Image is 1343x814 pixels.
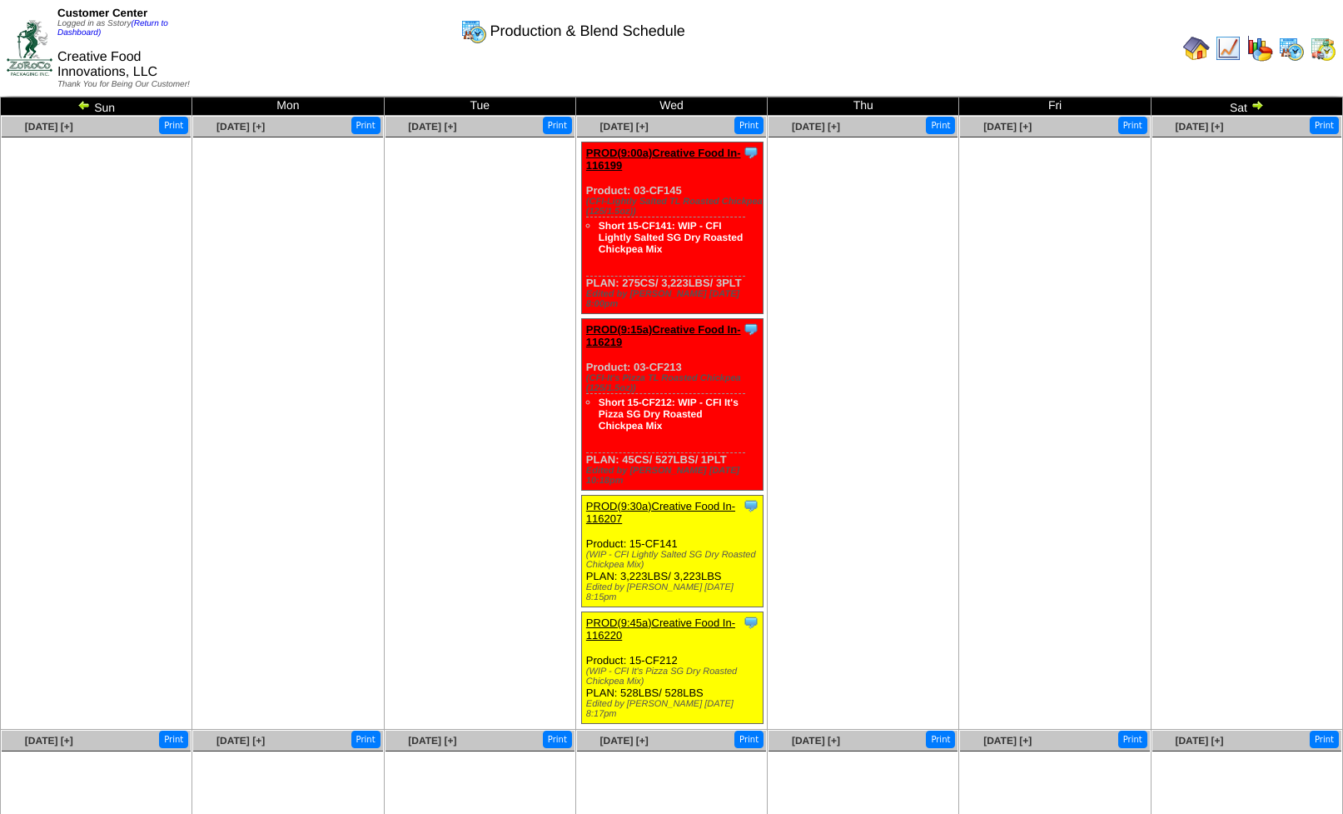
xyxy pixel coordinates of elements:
[586,617,735,642] a: PROD(9:45a)Creative Food In-116220
[959,97,1151,116] td: Fri
[792,735,840,747] a: [DATE] [+]
[586,197,763,217] div: (CFI-Lightly Salted TL Roasted Chickpea (125/1.5oz))
[1118,731,1147,748] button: Print
[460,17,487,44] img: calendarprod.gif
[543,731,572,748] button: Print
[734,117,764,134] button: Print
[734,731,764,748] button: Print
[586,323,741,348] a: PROD(9:15a)Creative Food In-116219
[1278,35,1305,62] img: calendarprod.gif
[926,117,955,134] button: Print
[408,735,456,747] a: [DATE] [+]
[1251,98,1264,112] img: arrowright.gif
[57,80,190,89] span: Thank You for Being Our Customer!
[57,19,168,37] a: (Return to Dashboard)
[926,731,955,748] button: Print
[351,117,381,134] button: Print
[216,121,265,132] a: [DATE] [+]
[1310,731,1339,748] button: Print
[743,497,759,514] img: Tooltip
[743,321,759,337] img: Tooltip
[25,735,73,747] a: [DATE] [+]
[743,614,759,631] img: Tooltip
[1118,117,1147,134] button: Print
[599,397,739,432] a: Short 15-CF212: WIP - CFI It's Pizza SG Dry Roasted Chickpea Mix
[408,121,456,132] a: [DATE] [+]
[586,147,741,172] a: PROD(9:00a)Creative Food In-116199
[1,97,192,116] td: Sun
[57,19,168,37] span: Logged in as Sstory
[57,7,147,19] span: Customer Center
[1310,117,1339,134] button: Print
[159,117,188,134] button: Print
[581,142,763,314] div: Product: 03-CF145 PLAN: 275CS / 3,223LBS / 3PLT
[1310,35,1336,62] img: calendarinout.gif
[600,735,649,747] a: [DATE] [+]
[490,22,685,40] span: Production & Blend Schedule
[586,289,763,309] div: Edited by [PERSON_NAME] [DATE] 8:00pm
[581,496,763,607] div: Product: 15-CF141 PLAN: 3,223LBS / 3,223LBS
[7,20,52,76] img: ZoRoCo_Logo(Green%26Foil)%20jpg.webp
[216,735,265,747] a: [DATE] [+]
[1175,121,1223,132] a: [DATE] [+]
[599,220,743,255] a: Short 15-CF141: WIP - CFI Lightly Salted SG Dry Roasted Chickpea Mix
[384,97,575,116] td: Tue
[159,731,188,748] button: Print
[586,550,763,570] div: (WIP - CFI Lightly Salted SG Dry Roasted Chickpea Mix)
[1246,35,1273,62] img: graph.gif
[586,466,763,486] div: Edited by [PERSON_NAME] [DATE] 10:18pm
[581,319,763,491] div: Product: 03-CF213 PLAN: 45CS / 527LBS / 1PLT
[586,373,763,393] div: (CFI-It's Pizza TL Roasted Chickpea (125/1.5oz))
[192,97,384,116] td: Mon
[25,121,73,132] a: [DATE] [+]
[1175,735,1223,747] a: [DATE] [+]
[743,144,759,161] img: Tooltip
[586,667,763,687] div: (WIP - CFI It's Pizza SG Dry Roasted Chickpea Mix)
[543,117,572,134] button: Print
[575,97,767,116] td: Wed
[586,500,735,525] a: PROD(9:30a)Creative Food In-116207
[77,98,91,112] img: arrowleft.gif
[983,121,1032,132] a: [DATE] [+]
[1151,97,1342,116] td: Sat
[1183,35,1210,62] img: home.gif
[57,50,157,79] span: Creative Food Innovations, LLC
[792,121,840,132] a: [DATE] [+]
[581,612,763,724] div: Product: 15-CF212 PLAN: 528LBS / 528LBS
[586,582,763,602] div: Edited by [PERSON_NAME] [DATE] 8:15pm
[1215,35,1241,62] img: line_graph.gif
[351,731,381,748] button: Print
[983,735,1032,747] a: [DATE] [+]
[600,121,649,132] a: [DATE] [+]
[586,699,763,719] div: Edited by [PERSON_NAME] [DATE] 8:17pm
[768,97,959,116] td: Thu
